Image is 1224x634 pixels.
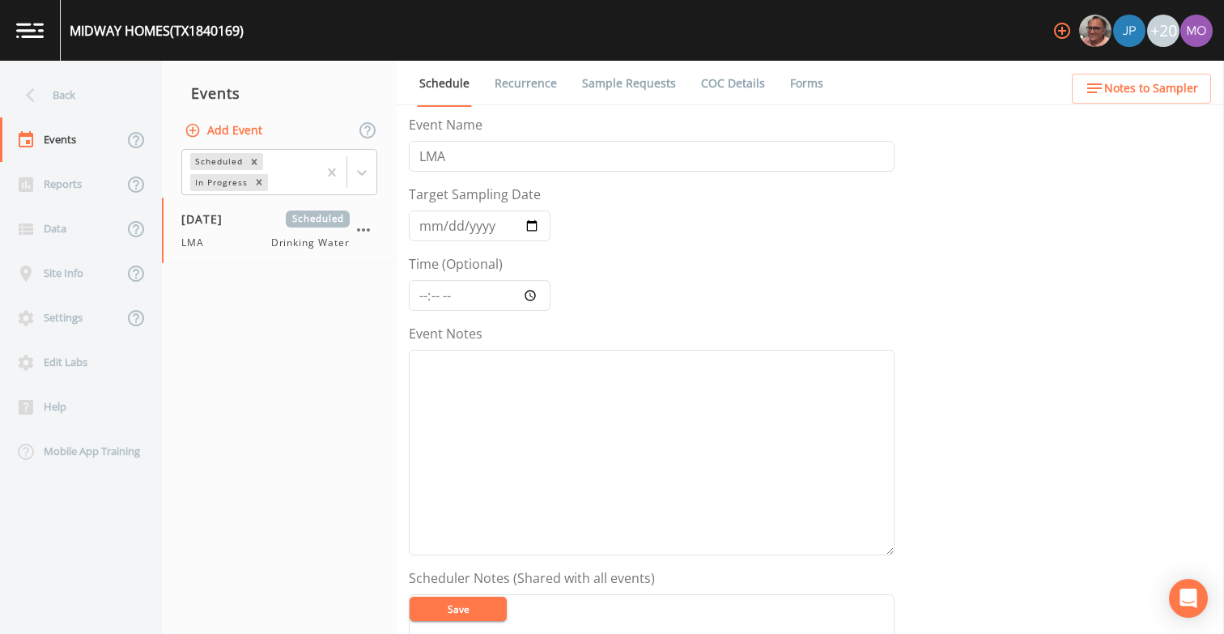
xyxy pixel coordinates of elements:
div: Remove In Progress [250,174,268,191]
label: Target Sampling Date [409,185,541,204]
span: Scheduled [286,211,350,228]
span: Notes to Sampler [1104,79,1198,99]
label: Scheduler Notes (Shared with all events) [409,568,655,588]
a: Schedule [417,61,472,107]
div: MIDWAY HOMES (TX1840169) [70,21,244,40]
span: LMA [181,236,214,250]
a: [DATE]ScheduledLMADrinking Water [162,198,397,264]
a: Sample Requests [580,61,678,106]
img: e2d790fa78825a4bb76dcb6ab311d44c [1079,15,1111,47]
label: Time (Optional) [409,254,503,274]
div: Remove Scheduled [245,153,263,170]
button: Notes to Sampler [1072,74,1211,104]
a: Recurrence [492,61,559,106]
img: 41241ef155101aa6d92a04480b0d0000 [1113,15,1145,47]
div: Joshua gere Paul [1112,15,1146,47]
span: [DATE] [181,211,234,228]
img: logo [16,23,44,38]
span: Drinking Water [271,236,350,250]
div: Mike Franklin [1078,15,1112,47]
a: COC Details [699,61,767,106]
div: +20 [1147,15,1179,47]
div: Scheduled [190,153,245,170]
img: 4e251478aba98ce068fb7eae8f78b90c [1180,15,1213,47]
div: In Progress [190,174,250,191]
div: Events [162,73,397,113]
label: Event Name [409,115,482,134]
div: Open Intercom Messenger [1169,579,1208,618]
label: Event Notes [409,324,482,343]
button: Add Event [181,116,269,146]
a: Forms [788,61,826,106]
button: Save [410,597,507,621]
